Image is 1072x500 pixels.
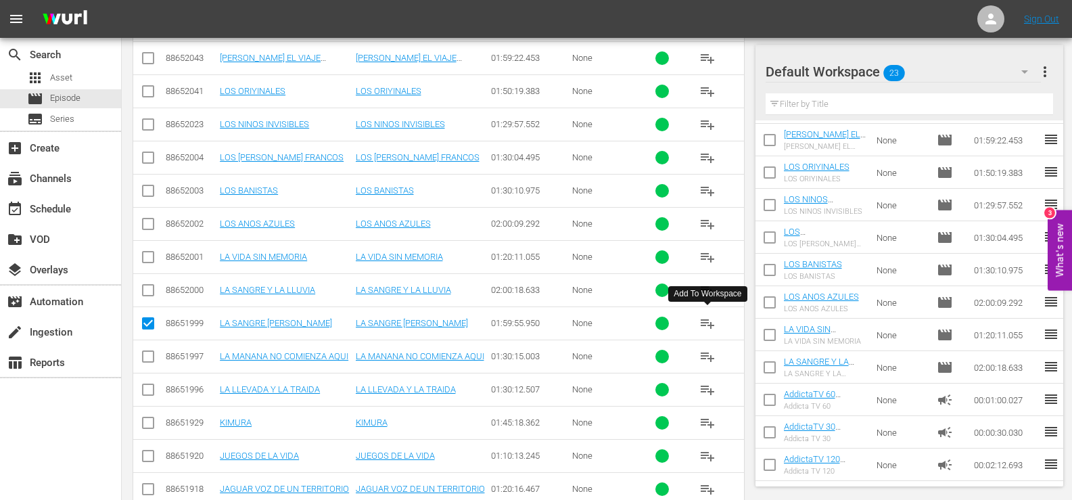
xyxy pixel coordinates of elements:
[166,417,216,428] div: 88651929
[871,319,931,351] td: None
[220,318,332,328] a: LA SANGRE [PERSON_NAME]
[1037,64,1053,80] span: more_vert
[871,189,931,221] td: None
[356,417,388,428] a: KIMURA
[491,351,568,361] div: 01:30:15.003
[1043,196,1059,212] span: reorder
[8,11,24,27] span: menu
[356,86,421,96] a: LOS ORIYINALES
[969,416,1043,449] td: 00:00:30.030
[27,91,43,107] span: Episode
[1043,131,1059,147] span: reorder
[7,201,23,217] span: Schedule
[166,252,216,262] div: 88652001
[969,221,1043,254] td: 01:30:04.495
[784,207,866,216] div: LOS NINOS INVISIBLES
[356,252,443,262] a: LA VIDA SIN MEMORIA
[572,451,633,461] div: None
[572,86,633,96] div: None
[220,119,309,129] a: LOS NINOS INVISIBLES
[356,53,462,73] a: [PERSON_NAME] EL VIAJE PERDIDO
[784,162,849,172] a: LOS ORIYINALES
[491,152,568,162] div: 01:30:04.495
[699,116,716,133] span: playlist_add
[572,53,633,63] div: None
[691,241,724,273] button: playlist_add
[7,171,23,187] span: Channels
[699,249,716,265] span: playlist_add
[166,152,216,162] div: 88652004
[491,185,568,196] div: 01:30:10.975
[1024,14,1059,24] a: Sign Out
[7,262,23,278] span: Overlays
[220,219,295,229] a: LOS ANOS AZULES
[784,227,849,257] a: LOS [PERSON_NAME] FRANCOS
[491,252,568,262] div: 01:20:11.055
[572,219,633,229] div: None
[356,318,468,328] a: LA SANGRE [PERSON_NAME]
[969,319,1043,351] td: 01:20:11.055
[166,285,216,295] div: 88652000
[969,449,1043,481] td: 00:02:12.693
[699,83,716,99] span: playlist_add
[1043,229,1059,245] span: reorder
[7,355,23,371] span: Reports
[699,481,716,497] span: playlist_add
[937,424,953,440] span: Ad
[1043,456,1059,472] span: reorder
[220,86,285,96] a: LOS ORIYINALES
[871,221,931,254] td: None
[699,448,716,464] span: playlist_add
[871,124,931,156] td: None
[356,384,456,394] a: LA LLEVADA Y LA TRAIDA
[491,53,568,63] div: 01:59:22.453
[32,3,97,35] img: ans4CAIJ8jUAAAAAAAAAAAAAAAAAAAAAAAAgQb4GAAAAAAAAAAAAAAAAAAAAAAAAJMjXAAAAAAAAAAAAAAAAAAAAAAAAgAT5G...
[572,384,633,394] div: None
[969,384,1043,416] td: 00:01:00.027
[766,53,1041,91] div: Default Workspace
[691,208,724,240] button: playlist_add
[969,124,1043,156] td: 01:59:22.453
[699,183,716,199] span: playlist_add
[969,189,1043,221] td: 01:29:57.552
[937,457,953,473] span: Ad
[1044,207,1055,218] div: 3
[491,417,568,428] div: 01:45:18.362
[572,152,633,162] div: None
[356,219,431,229] a: LOS ANOS AZULES
[572,318,633,328] div: None
[1043,359,1059,375] span: reorder
[691,42,724,74] button: playlist_add
[691,307,724,340] button: playlist_add
[572,285,633,295] div: None
[883,59,905,87] span: 23
[220,185,278,196] a: LOS BANISTAS
[491,119,568,129] div: 01:29:57.552
[166,86,216,96] div: 88652041
[784,434,866,443] div: Addicta TV 30
[871,384,931,416] td: None
[784,357,854,377] a: LA SANGRE Y LA LLUVIA
[784,240,866,248] div: LOS [PERSON_NAME] FRANCOS
[699,150,716,166] span: playlist_add
[691,373,724,406] button: playlist_add
[491,318,568,328] div: 01:59:55.950
[691,108,724,141] button: playlist_add
[166,318,216,328] div: 88651999
[784,422,841,442] a: AddictaTV 30 Seconds
[356,119,445,129] a: LOS NINOS INVISIBLES
[937,197,953,213] span: Episode
[356,285,451,295] a: LA SANGRE Y LA LLUVIA
[784,454,845,474] a: AddictaTV 120 Seconds
[166,484,216,494] div: 88651918
[691,75,724,108] button: playlist_add
[699,382,716,398] span: playlist_add
[871,156,931,189] td: None
[50,91,80,105] span: Episode
[969,286,1043,319] td: 02:00:09.292
[166,219,216,229] div: 88652002
[220,351,348,361] a: LA MANANA NO COMIENZA AQUI
[937,294,953,311] span: Episode
[356,152,480,162] a: LOS [PERSON_NAME] FRANCOS
[937,164,953,181] span: Episode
